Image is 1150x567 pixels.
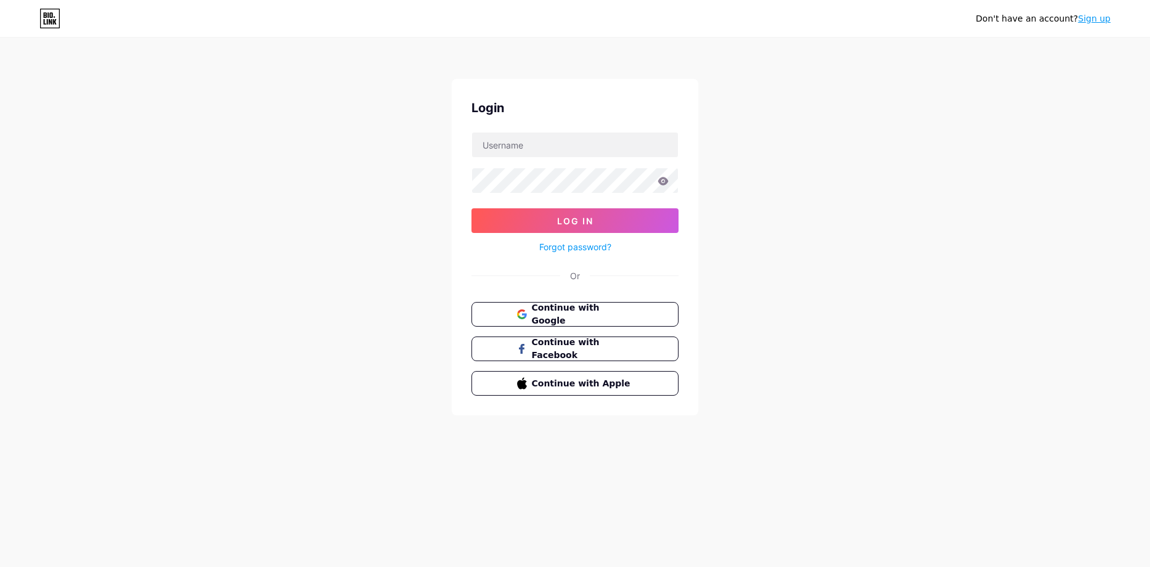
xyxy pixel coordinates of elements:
[471,208,679,233] button: Log In
[471,99,679,117] div: Login
[471,337,679,361] button: Continue with Facebook
[976,12,1111,25] div: Don't have an account?
[532,336,634,362] span: Continue with Facebook
[532,301,634,327] span: Continue with Google
[557,216,593,226] span: Log In
[570,269,580,282] div: Or
[472,133,678,157] input: Username
[532,377,634,390] span: Continue with Apple
[471,371,679,396] button: Continue with Apple
[1078,14,1111,23] a: Sign up
[539,240,611,253] a: Forgot password?
[471,302,679,327] button: Continue with Google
